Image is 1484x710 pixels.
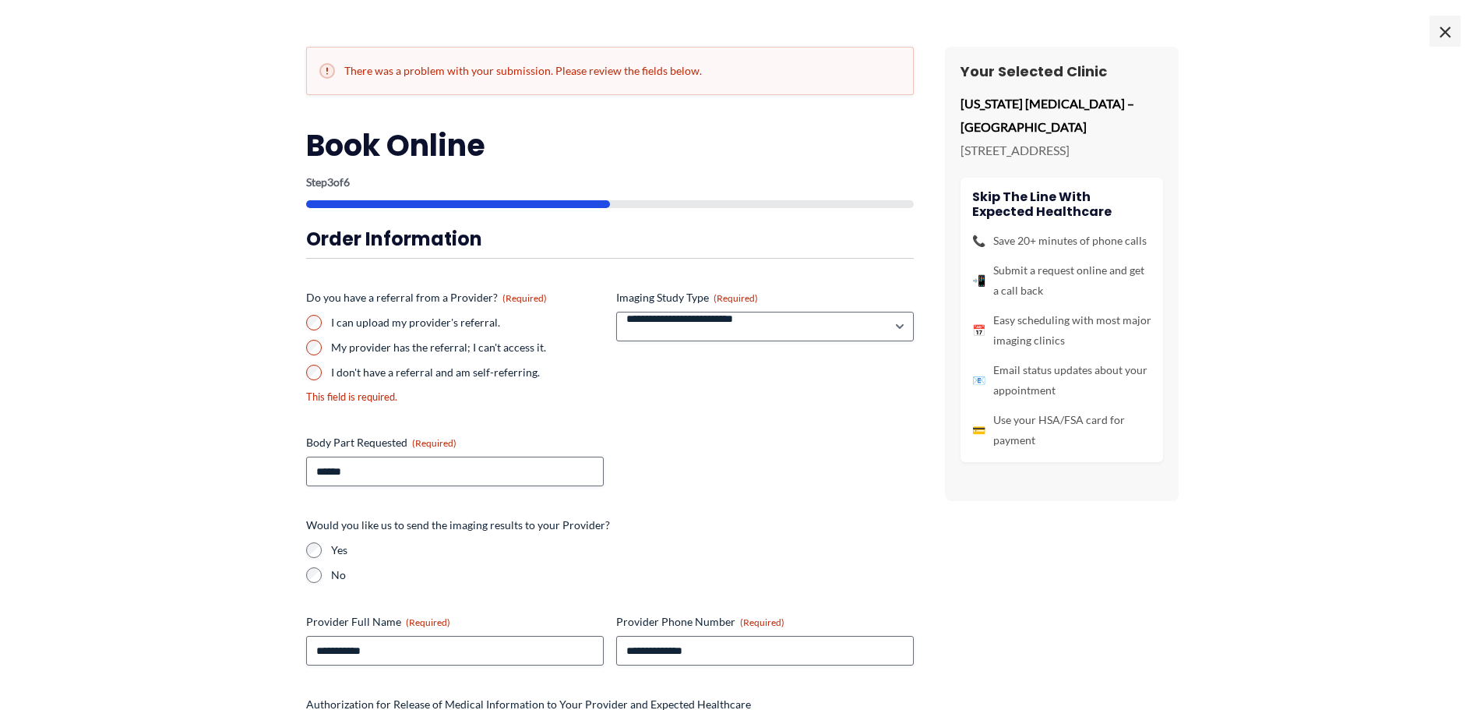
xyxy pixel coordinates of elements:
li: Email status updates about your appointment [972,360,1151,401]
h3: Order Information [306,227,914,251]
p: Step of [306,177,914,188]
li: Use your HSA/FSA card for payment [972,410,1151,450]
span: 📅 [972,320,985,341]
label: Yes [331,542,914,558]
label: I don't have a referral and am self-referring. [331,365,604,380]
li: Submit a request online and get a call back [972,260,1151,301]
span: 📲 [972,270,985,291]
span: (Required) [714,292,758,304]
li: Save 20+ minutes of phone calls [972,231,1151,251]
span: × [1429,16,1461,47]
span: 📞 [972,231,985,251]
span: (Required) [406,616,450,628]
h2: Book Online [306,126,914,164]
span: 📧 [972,370,985,390]
legend: Would you like us to send the imaging results to your Provider? [306,517,610,533]
h2: There was a problem with your submission. Please review the fields below. [319,63,901,79]
label: I can upload my provider's referral. [331,315,604,330]
label: Provider Phone Number [616,614,914,630]
label: My provider has the referral; I can't access it. [331,340,604,355]
span: (Required) [412,437,456,449]
label: Provider Full Name [306,614,604,630]
label: Body Part Requested [306,435,604,450]
span: (Required) [502,292,547,304]
p: [US_STATE] [MEDICAL_DATA] – [GEOGRAPHIC_DATA] [961,92,1163,138]
span: 3 [327,175,333,189]
legend: Do you have a referral from a Provider? [306,290,547,306]
span: 6 [344,175,350,189]
span: 💳 [972,420,985,440]
span: (Required) [740,616,784,628]
p: [STREET_ADDRESS] [961,139,1163,162]
label: No [331,567,914,583]
h3: Your Selected Clinic [961,62,1163,80]
h4: Skip the line with Expected Healthcare [972,189,1151,219]
div: This field is required. [306,390,604,404]
li: Easy scheduling with most major imaging clinics [972,310,1151,351]
label: Imaging Study Type [616,290,914,306]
